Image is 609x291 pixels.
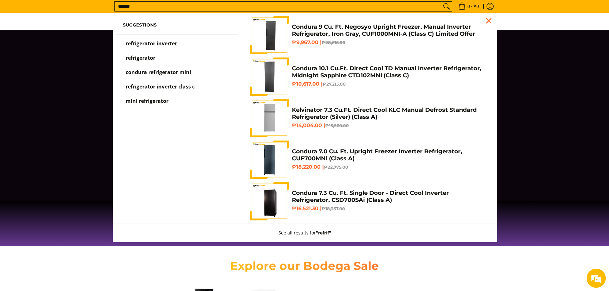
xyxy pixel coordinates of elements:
p: mini refrigerator [126,99,168,110]
h4: Kelvinator 7.3 Cu.Ft. Direct Cool KLC Manual Defrost Standard Refrigerator (Silver) (Class A) [292,106,487,121]
h4: Condura 9 Cu. Ft. Negosyo Upright Freezer, Manual Inverter Refrigerator, Iron Gray, CUF1000MNI-A ... [292,23,487,38]
span: ₱0 [472,4,480,9]
strong: "refrif" [316,230,331,236]
a: condura refrigerator mini [123,70,231,81]
del: ₱27,215.00 [323,81,346,87]
h6: ₱14,004.00 | [292,122,487,129]
h6: ₱9,967.00 | [292,39,487,46]
p: refrigerator inverter [126,41,177,52]
h6: Suggestions [123,22,231,28]
span: mini refrigerator [126,97,168,104]
p: condura refrigerator mini [126,70,191,81]
span: refrigerator [126,54,155,61]
a: refrigerator inverter class c [123,84,231,96]
span: refrigerator inverter class c [126,83,195,90]
a: Condura 7.3 Cu. Ft. Single Door - Direct Cool Inverter Refrigerator, CSD700SAi (Class A) Condura ... [250,182,487,220]
div: Close pop up [484,16,494,26]
img: Condura 7.0 Cu. Ft. Upright Freezer Inverter Refrigerator, CUF700MNi (Class A) [250,141,289,179]
span: 0 [466,4,471,9]
del: ₱28,616.00 [322,40,345,45]
a: mini refrigerator [123,99,231,110]
a: refrigerator [123,56,231,67]
p: refrigerator inverter class c [126,84,195,96]
textarea: Type your message and hit 'Enter' [3,174,122,197]
div: Minimize live chat window [105,3,120,19]
p: refrigerator [126,56,155,67]
span: We're online! [37,80,88,145]
img: Condura 9 Cu. Ft. Negosyo Upright Freezer, Manual Inverter Refrigerator, Iron Gray, CUF1000MNI-A ... [250,16,289,54]
h2: Explore our Bodega Sale [212,259,397,273]
a: Condura 7.0 Cu. Ft. Upright Freezer Inverter Refrigerator, CUF700MNi (Class A) Condura 7.0 Cu. Ft... [250,141,487,179]
span: refrigerator inverter [126,40,177,47]
h4: Condura 10.1 Cu.Ft. Direct Cool TD Manual Inverter Refrigerator, Midnight Sapphire CTD102MNi (Cla... [292,65,487,79]
a: Condura 10.1 Cu.Ft. Direct Cool TD Manual Inverter Refrigerator, Midnight Sapphire CTD102MNi (Cla... [250,57,487,96]
h6: ₱10,617.00 | [292,81,487,87]
span: • [457,3,481,10]
div: Chat with us now [33,36,107,44]
a: Kelvinator 7.3 Cu.Ft. Direct Cool KLC Manual Defrost Standard Refrigerator (Silver) (Class A) Kel... [250,99,487,137]
button: See all results for"refrif" [272,224,338,242]
img: Condura 7.3 Cu. Ft. Single Door - Direct Cool Inverter Refrigerator, CSD700SAi (Class A) [251,183,289,220]
img: Condura 10.1 Cu.Ft. Direct Cool TD Manual Inverter Refrigerator, Midnight Sapphire CTD102MNi (Cla... [250,57,289,96]
del: ₱15,560.00 [325,123,349,128]
del: ₱22,775.00 [324,165,348,170]
h4: Condura 7.3 Cu. Ft. Single Door - Direct Cool Inverter Refrigerator, CSD700SAi (Class A) [292,189,487,204]
span: condura refrigerator mini [126,69,191,76]
del: ₱18,357.00 [322,206,345,211]
a: Condura 9 Cu. Ft. Negosyo Upright Freezer, Manual Inverter Refrigerator, Iron Gray, CUF1000MNI-A ... [250,16,487,54]
h6: ₱18,220.00 | [292,164,487,170]
a: refrigerator inverter [123,41,231,52]
h4: Condura 7.0 Cu. Ft. Upright Freezer Inverter Refrigerator, CUF700MNi (Class A) [292,148,487,162]
h6: ₱16,521.30 | [292,205,487,212]
button: Search [441,2,452,11]
img: Kelvinator 7.3 Cu.Ft. Direct Cool KLC Manual Defrost Standard Refrigerator (Silver) (Class A) [250,99,289,137]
